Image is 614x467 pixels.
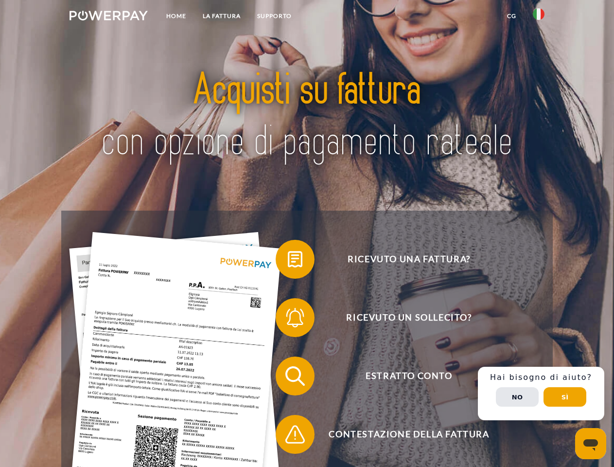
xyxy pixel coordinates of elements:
img: logo-powerpay-white.svg [70,11,148,20]
img: qb_bell.svg [283,305,307,330]
div: Schnellhilfe [478,367,604,420]
iframe: Pulsante per aprire la finestra di messaggistica [575,428,606,459]
h3: Hai bisogno di aiuto? [484,373,598,382]
span: Ricevuto un sollecito? [290,298,528,337]
button: Ricevuto un sollecito? [276,298,528,337]
img: qb_bill.svg [283,247,307,271]
a: Home [158,7,194,25]
span: Contestazione della fattura [290,415,528,454]
button: No [496,387,539,407]
button: Estratto conto [276,357,528,395]
img: qb_warning.svg [283,422,307,447]
span: Estratto conto [290,357,528,395]
span: Ricevuto una fattura? [290,240,528,279]
img: title-powerpay_it.svg [93,47,521,186]
a: LA FATTURA [194,7,249,25]
img: it [533,8,544,20]
button: Sì [544,387,586,407]
button: Contestazione della fattura [276,415,528,454]
a: CG [499,7,525,25]
button: Ricevuto una fattura? [276,240,528,279]
a: Supporto [249,7,300,25]
img: qb_search.svg [283,364,307,388]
